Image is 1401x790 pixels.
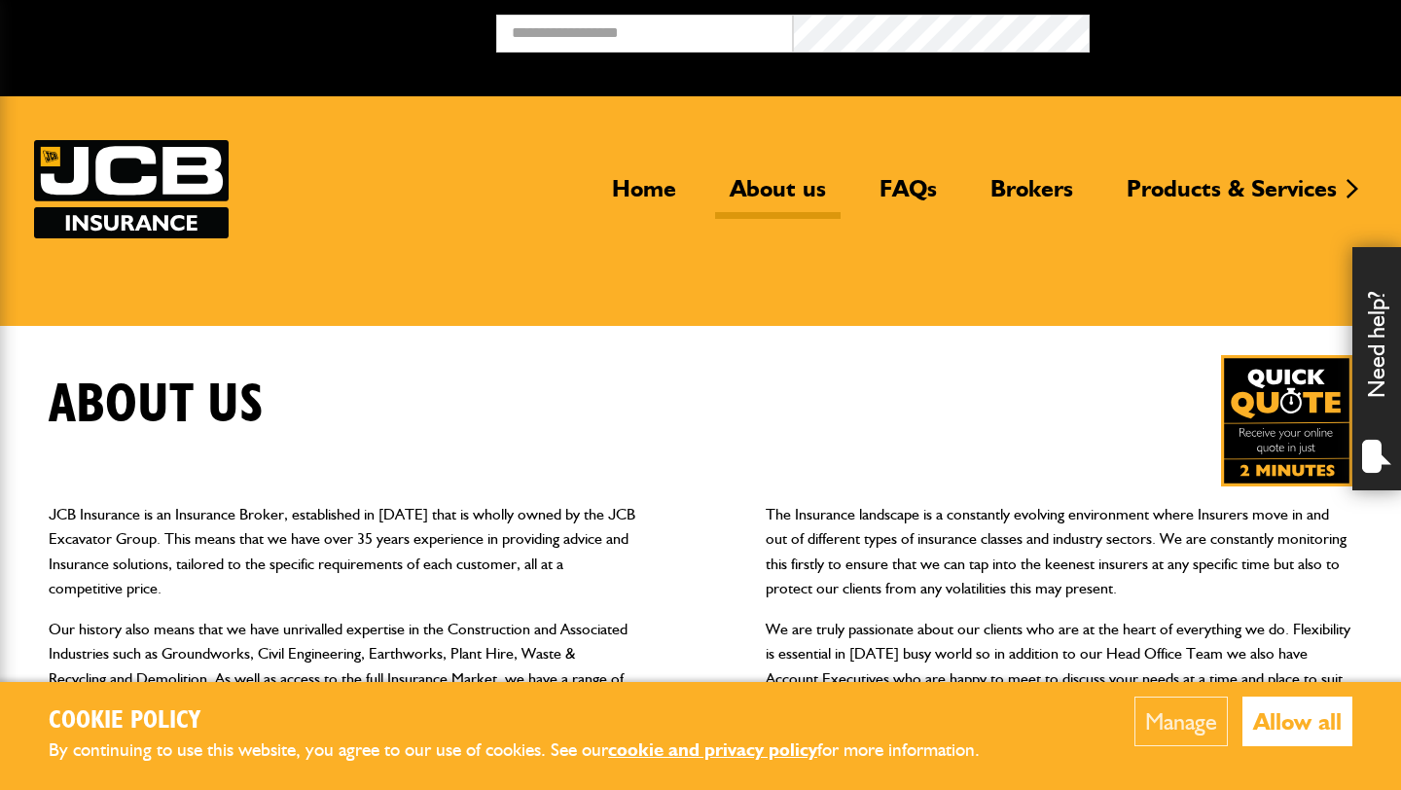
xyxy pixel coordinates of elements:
[1090,15,1386,45] button: Broker Login
[49,617,635,741] p: Our history also means that we have unrivalled expertise in the Construction and Associated Indus...
[766,617,1352,716] p: We are truly passionate about our clients who are at the heart of everything we do. Flexibility i...
[1352,247,1401,490] div: Need help?
[34,140,229,238] a: JCB Insurance Services
[49,706,1012,736] h2: Cookie Policy
[715,174,841,219] a: About us
[976,174,1088,219] a: Brokers
[1112,174,1351,219] a: Products & Services
[49,736,1012,766] p: By continuing to use this website, you agree to our use of cookies. See our for more information.
[49,502,635,601] p: JCB Insurance is an Insurance Broker, established in [DATE] that is wholly owned by the JCB Excav...
[1134,697,1228,746] button: Manage
[608,738,817,761] a: cookie and privacy policy
[1242,697,1352,746] button: Allow all
[865,174,952,219] a: FAQs
[766,502,1352,601] p: The Insurance landscape is a constantly evolving environment where Insurers move in and out of di...
[1221,355,1352,486] a: Get your insurance quote in just 2-minutes
[597,174,691,219] a: Home
[1221,355,1352,486] img: Quick Quote
[49,373,264,438] h1: About us
[34,140,229,238] img: JCB Insurance Services logo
